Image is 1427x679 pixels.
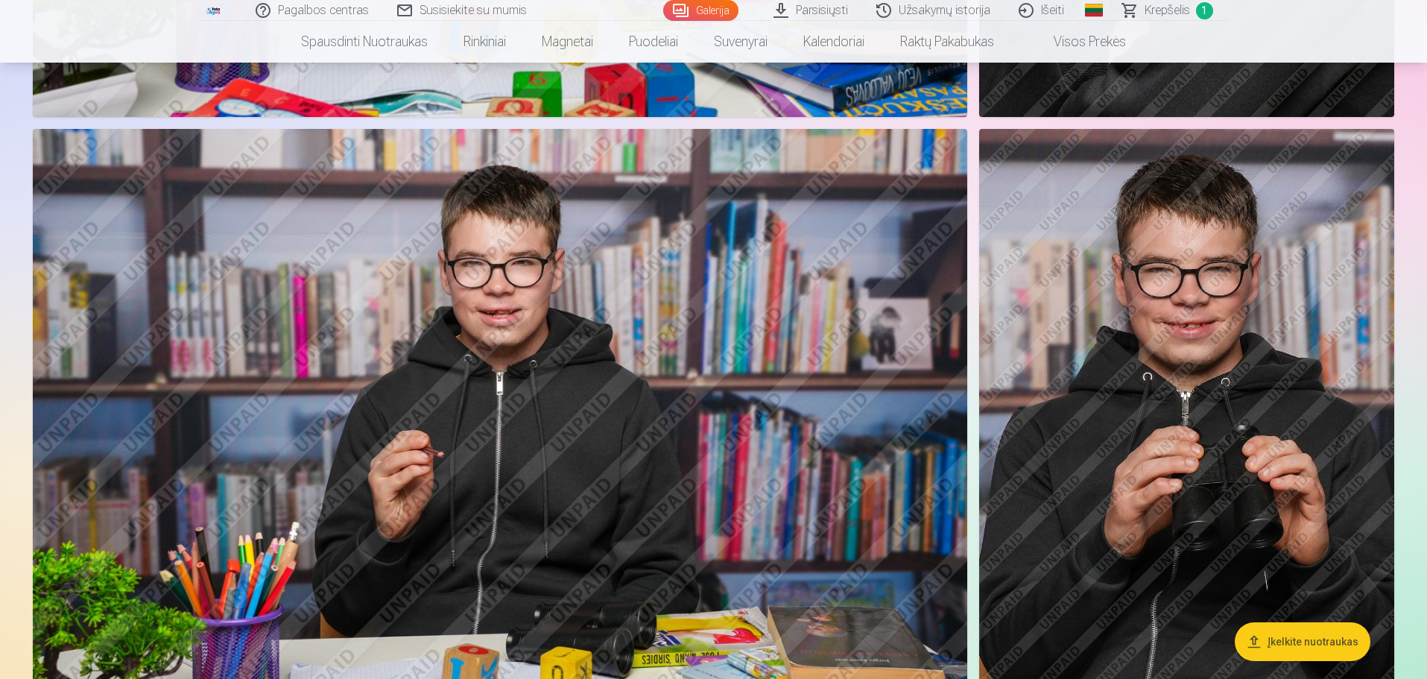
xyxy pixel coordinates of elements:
a: Puodeliai [611,21,696,63]
button: Įkelkite nuotraukas [1235,622,1370,661]
a: Spausdinti nuotraukas [283,21,446,63]
span: Krepšelis [1145,1,1190,19]
a: Kalendoriai [785,21,882,63]
a: Raktų pakabukas [882,21,1012,63]
a: Visos prekės [1012,21,1144,63]
span: 1 [1196,2,1213,19]
a: Magnetai [524,21,611,63]
a: Rinkiniai [446,21,524,63]
a: Suvenyrai [696,21,785,63]
img: /fa2 [206,6,222,15]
